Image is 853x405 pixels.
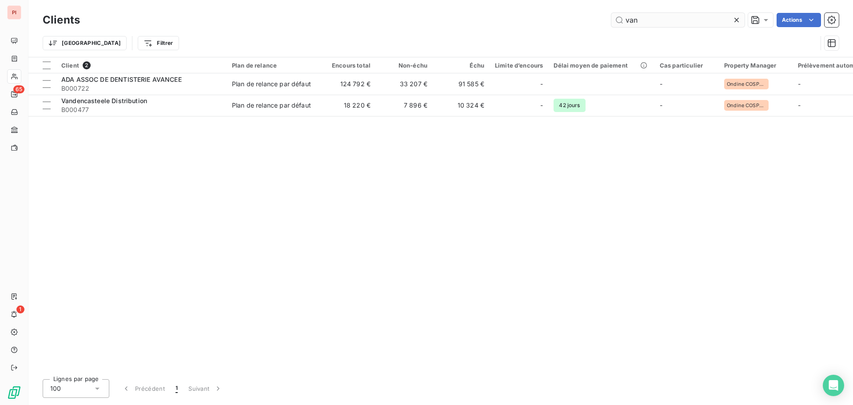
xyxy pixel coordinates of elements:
[16,305,24,313] span: 1
[376,73,433,95] td: 33 207 €
[540,80,543,88] span: -
[433,95,490,116] td: 10 324 €
[50,384,61,393] span: 100
[798,101,801,109] span: -
[61,76,182,83] span: ADA ASSOC DE DENTISTERIE AVANCEE
[116,379,170,398] button: Précédent
[7,5,21,20] div: PI
[727,81,766,87] span: Ondine COSPEREC
[554,99,585,112] span: 42 jours
[175,384,178,393] span: 1
[61,97,147,104] span: Vandencasteele Distribution
[438,62,484,69] div: Échu
[138,36,179,50] button: Filtrer
[495,62,543,69] div: Limite d’encours
[381,62,427,69] div: Non-échu
[823,375,844,396] div: Open Intercom Messenger
[183,379,228,398] button: Suivant
[232,80,311,88] div: Plan de relance par défaut
[13,85,24,93] span: 65
[727,103,766,108] span: Ondine COSPEREC
[611,13,745,27] input: Rechercher
[232,62,314,69] div: Plan de relance
[83,61,91,69] span: 2
[777,13,821,27] button: Actions
[61,84,221,93] span: B000722
[319,95,376,116] td: 18 220 €
[61,105,221,114] span: B000477
[43,12,80,28] h3: Clients
[319,73,376,95] td: 124 792 €
[376,95,433,116] td: 7 896 €
[798,80,801,88] span: -
[61,62,79,69] span: Client
[7,385,21,400] img: Logo LeanPay
[660,101,662,109] span: -
[324,62,371,69] div: Encours total
[540,101,543,110] span: -
[724,62,787,69] div: Property Manager
[660,80,662,88] span: -
[554,62,649,69] div: Délai moyen de paiement
[433,73,490,95] td: 91 585 €
[660,62,713,69] div: Cas particulier
[43,36,127,50] button: [GEOGRAPHIC_DATA]
[170,379,183,398] button: 1
[232,101,311,110] div: Plan de relance par défaut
